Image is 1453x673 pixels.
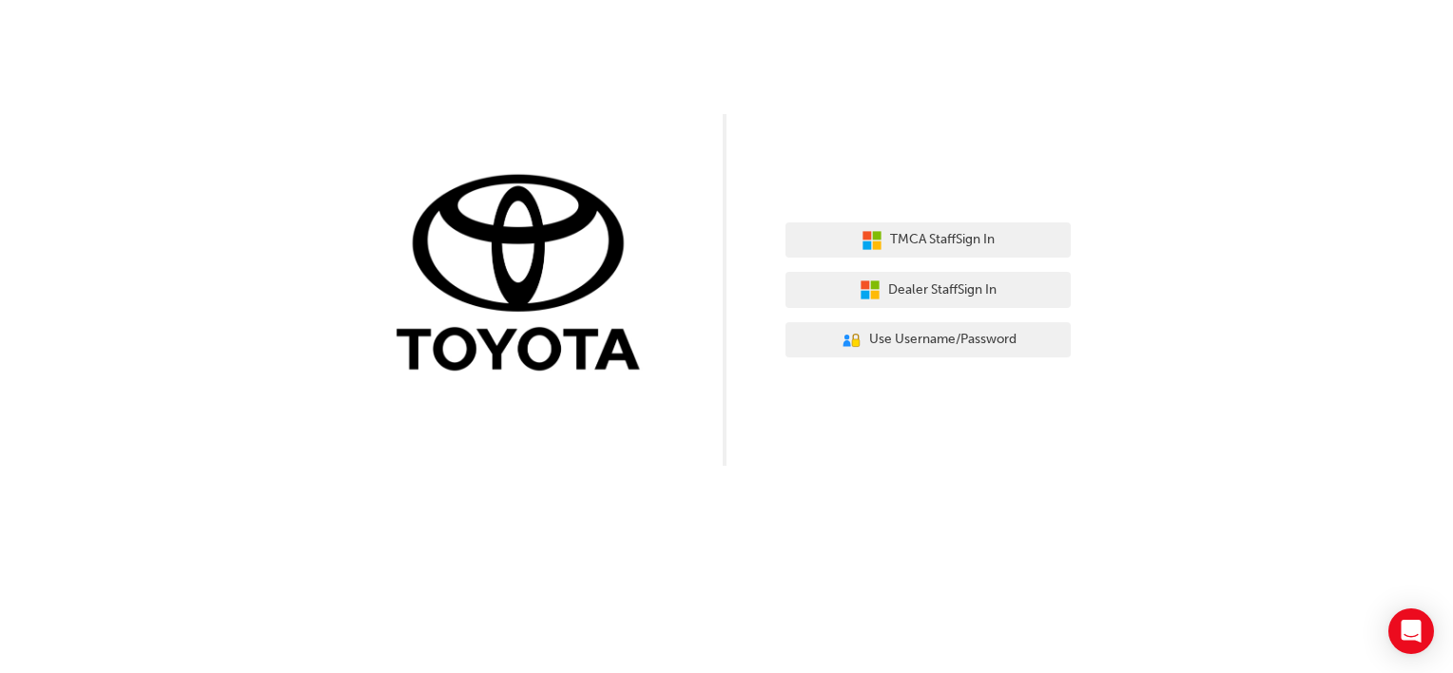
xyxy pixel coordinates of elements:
button: Dealer StaffSign In [785,272,1071,308]
button: Use Username/Password [785,322,1071,358]
img: Trak [382,170,668,380]
span: Dealer Staff Sign In [888,279,997,301]
div: Open Intercom Messenger [1388,608,1434,654]
button: TMCA StaffSign In [785,222,1071,259]
span: Use Username/Password [869,329,1017,351]
span: TMCA Staff Sign In [890,229,995,251]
